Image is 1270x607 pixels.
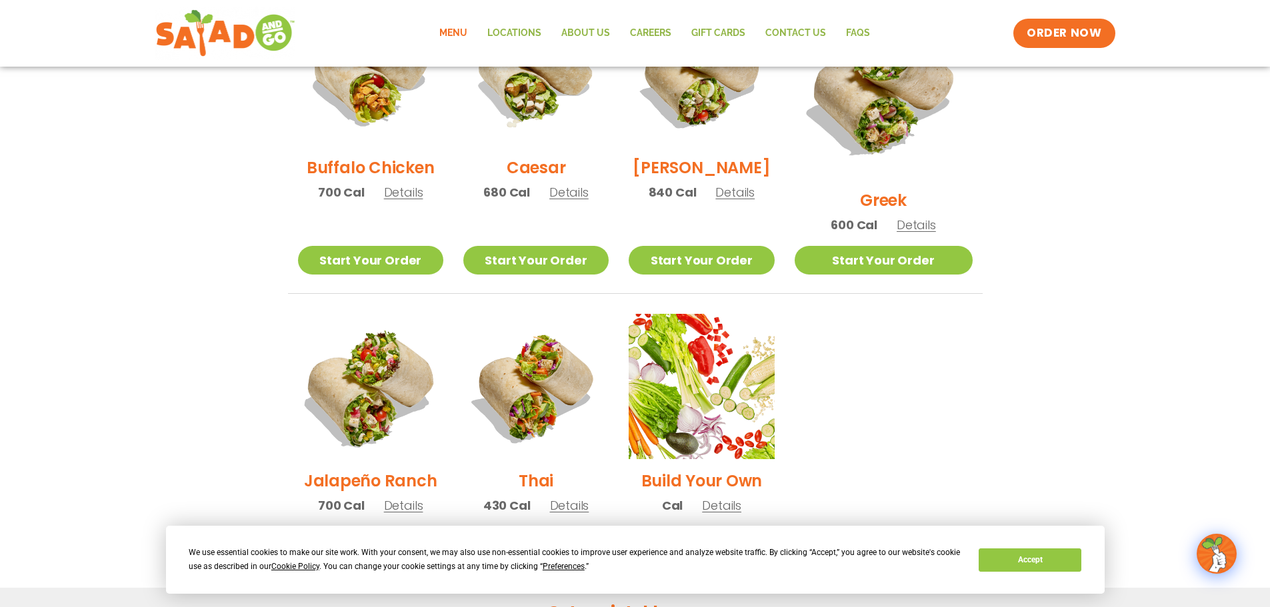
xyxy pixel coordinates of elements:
img: Product photo for Jalapeño Ranch Wrap [285,301,455,472]
a: Menu [429,18,477,49]
span: 600 Cal [831,216,877,234]
a: Start Your Order [795,246,973,275]
span: Details [549,184,589,201]
a: Start Your Order [298,246,443,275]
span: ORDER NOW [1027,25,1101,41]
nav: Menu [429,18,880,49]
h2: Greek [860,189,907,212]
div: We use essential cookies to make our site work. With your consent, we may also use non-essential ... [189,546,963,574]
img: Product photo for Build Your Own [629,314,774,459]
button: Accept [979,548,1081,572]
span: 680 Cal [483,183,530,201]
span: Cal [662,496,683,514]
a: Careers [620,18,681,49]
a: Locations [477,18,551,49]
span: 700 Cal [318,496,365,514]
span: Details [550,497,589,514]
a: Contact Us [755,18,836,49]
h2: Thai [519,469,553,492]
h2: [PERSON_NAME] [633,156,770,179]
span: Details [897,217,936,233]
span: Details [384,184,423,201]
span: 700 Cal [318,183,365,201]
img: Product photo for Caesar Wrap [463,1,609,146]
h2: Jalapeño Ranch [304,469,437,492]
a: FAQs [836,18,880,49]
a: Start Your Order [463,246,609,275]
h2: Caesar [507,156,566,179]
span: Preferences [543,562,585,571]
span: Details [702,497,741,514]
h2: Buffalo Chicken [307,156,434,179]
img: Product photo for Buffalo Chicken Wrap [298,1,443,146]
a: GIFT CARDS [681,18,755,49]
span: 430 Cal [483,496,531,514]
div: Cookie Consent Prompt [166,526,1105,594]
a: Start Your Order [629,246,774,275]
img: Product photo for Greek Wrap [795,1,973,179]
img: Product photo for Cobb Wrap [629,1,774,146]
h2: Build Your Own [641,469,763,492]
a: ORDER NOW [1013,19,1115,48]
span: Cookie Policy [271,562,319,571]
span: Details [715,184,755,201]
span: Details [384,497,423,514]
img: wpChatIcon [1198,535,1235,572]
img: Product photo for Thai Wrap [463,314,609,459]
a: About Us [551,18,620,49]
img: new-SAG-logo-768×292 [155,7,296,60]
span: 840 Cal [649,183,697,201]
